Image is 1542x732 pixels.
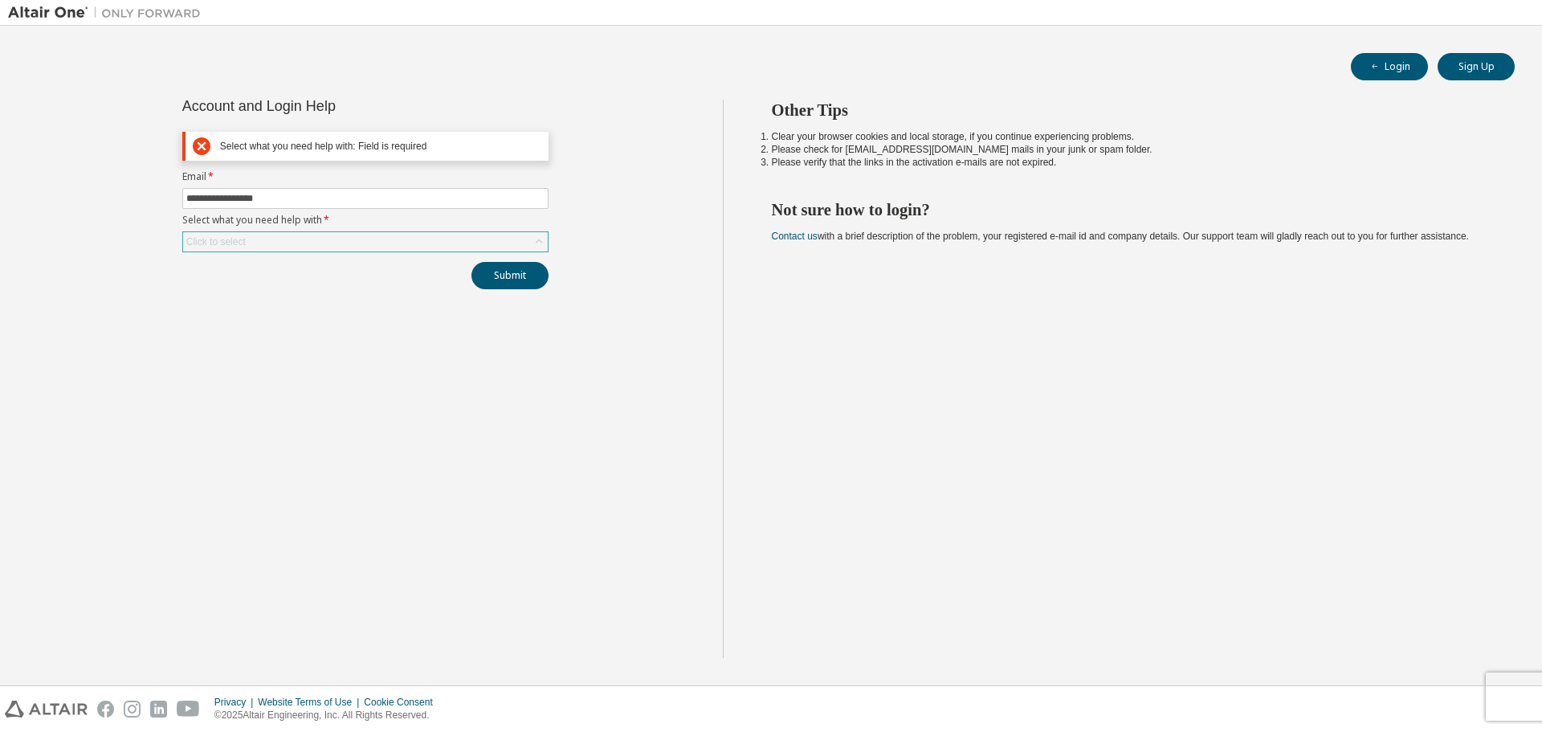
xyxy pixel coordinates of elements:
[214,709,443,722] p: © 2025 Altair Engineering, Inc. All Rights Reserved.
[220,141,541,153] div: Select what you need help with: Field is required
[772,231,1469,242] span: with a brief description of the problem, your registered e-mail id and company details. Our suppo...
[471,262,549,289] button: Submit
[182,214,549,227] label: Select what you need help with
[5,701,88,718] img: altair_logo.svg
[772,156,1487,169] li: Please verify that the links in the activation e-mails are not expired.
[772,143,1487,156] li: Please check for [EMAIL_ADDRESS][DOMAIN_NAME] mails in your junk or spam folder.
[772,100,1487,121] h2: Other Tips
[8,5,209,21] img: Altair One
[183,232,548,251] div: Click to select
[124,701,141,718] img: instagram.svg
[182,170,549,183] label: Email
[772,130,1487,143] li: Clear your browser cookies and local storage, if you continue experiencing problems.
[182,100,475,112] div: Account and Login Help
[258,696,364,709] div: Website Terms of Use
[1438,53,1515,80] button: Sign Up
[772,231,818,242] a: Contact us
[364,696,442,709] div: Cookie Consent
[1351,53,1428,80] button: Login
[150,701,167,718] img: linkedin.svg
[97,701,114,718] img: facebook.svg
[177,701,200,718] img: youtube.svg
[186,235,246,248] div: Click to select
[772,199,1487,220] h2: Not sure how to login?
[214,696,258,709] div: Privacy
